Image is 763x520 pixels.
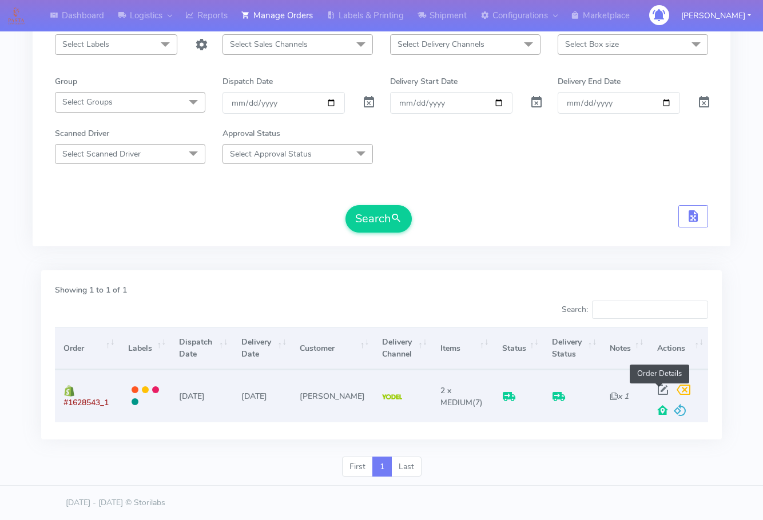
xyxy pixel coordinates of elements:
[232,327,291,370] th: Delivery Date: activate to sort column ascending
[63,385,75,397] img: shopify.png
[119,327,170,370] th: Labels: activate to sort column ascending
[562,301,708,319] label: Search:
[565,39,619,50] span: Select Box size
[610,391,629,402] i: x 1
[345,205,412,233] button: Search
[63,397,109,408] span: #1628543_1
[673,4,760,27] button: [PERSON_NAME]
[648,327,708,370] th: Actions: activate to sort column ascending
[55,284,127,296] label: Showing 1 to 1 of 1
[222,75,273,87] label: Dispatch Date
[592,301,708,319] input: Search:
[170,370,233,422] td: [DATE]
[62,97,113,107] span: Select Groups
[440,385,483,408] span: (7)
[432,327,494,370] th: Items: activate to sort column ascending
[440,385,472,408] span: 2 x MEDIUM
[55,327,119,370] th: Order: activate to sort column ascending
[398,39,484,50] span: Select Delivery Channels
[558,75,621,87] label: Delivery End Date
[55,127,109,139] label: Scanned Driver
[62,39,109,50] span: Select Labels
[601,327,648,370] th: Notes: activate to sort column ascending
[291,327,373,370] th: Customer: activate to sort column ascending
[170,327,233,370] th: Dispatch Date: activate to sort column ascending
[222,127,280,139] label: Approval Status
[373,327,431,370] th: Delivery Channel: activate to sort column ascending
[291,370,373,422] td: [PERSON_NAME]
[543,327,601,370] th: Delivery Status: activate to sort column ascending
[372,457,392,477] a: 1
[494,327,543,370] th: Status: activate to sort column ascending
[230,39,308,50] span: Select Sales Channels
[232,370,291,422] td: [DATE]
[62,149,141,159] span: Select Scanned Driver
[55,75,77,87] label: Group
[382,394,402,400] img: Yodel
[390,75,458,87] label: Delivery Start Date
[230,149,312,159] span: Select Approval Status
